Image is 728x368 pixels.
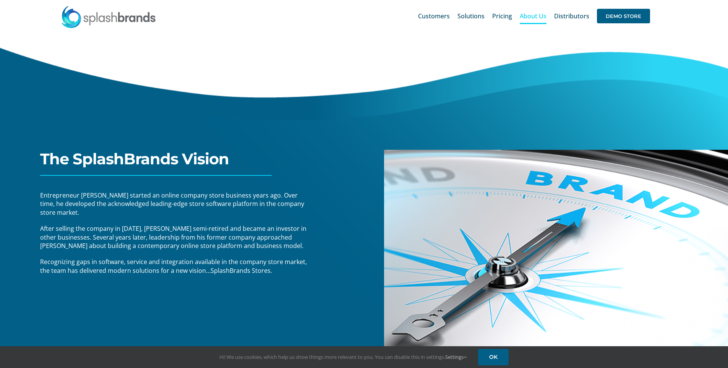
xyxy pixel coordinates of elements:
[40,224,306,250] span: After selling the company in [DATE], [PERSON_NAME] semi-retired and became an investor in other b...
[418,13,450,19] span: Customers
[520,13,546,19] span: About Us
[492,13,512,19] span: Pricing
[478,349,509,365] a: OK
[418,4,650,28] nav: Main Menu
[40,258,307,274] span: Recognizing gaps in software, service and integration available in the company store market, the ...
[445,353,467,360] a: Settings
[219,353,467,360] span: Hi! We use cookies, which help us show things more relevant to you. You can disable this in setti...
[554,4,589,28] a: Distributors
[61,5,156,28] img: SplashBrands.com Logo
[554,13,589,19] span: Distributors
[597,9,650,23] span: DEMO STORE
[457,13,485,19] span: Solutions
[40,191,304,217] span: Entrepreneur [PERSON_NAME] started an online company store business years ago. Over time, he deve...
[418,4,450,28] a: Customers
[40,149,229,168] span: The SplashBrands Vision
[492,4,512,28] a: Pricing
[384,150,728,361] img: about-us-brand-image-900-x-533
[597,4,650,28] a: DEMO STORE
